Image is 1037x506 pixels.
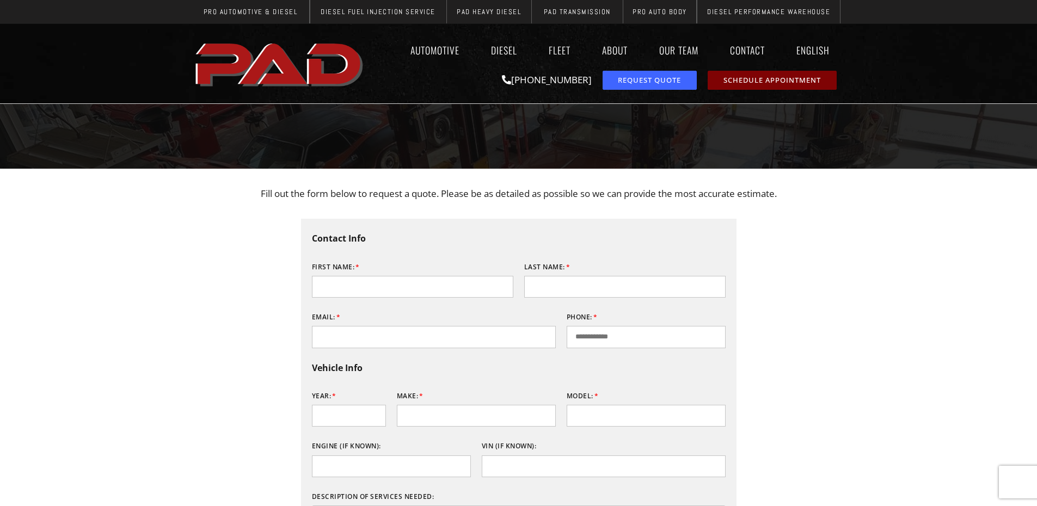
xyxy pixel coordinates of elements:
span: Request Quote [618,77,681,84]
a: Fleet [538,38,581,63]
a: schedule repair or service appointment [708,71,837,90]
label: VIN (if known): [482,437,537,455]
span: Pro Automotive & Diesel [204,8,298,15]
a: request a service or repair quote [603,71,697,90]
label: Year: [312,387,336,405]
a: English [786,38,845,63]
a: pro automotive and diesel home page [192,34,369,93]
span: Diesel Performance Warehouse [707,8,830,15]
a: Diesel [481,38,527,63]
span: Schedule Appointment [723,77,821,84]
img: The image shows the word "PAD" in bold, red, uppercase letters with a slight shadow effect. [192,34,369,93]
a: About [592,38,638,63]
label: Email: [312,308,341,326]
label: Description of services needed: [312,488,434,505]
b: Contact Info [312,232,366,244]
a: Our Team [649,38,709,63]
span: Pro Auto Body [633,8,687,15]
label: Last Name: [524,258,570,276]
span: PAD Transmission [544,8,611,15]
label: Engine (if known): [312,437,381,455]
a: [PHONE_NUMBER] [502,73,592,86]
nav: Menu [369,38,845,63]
span: Diesel Fuel Injection Service [321,8,435,15]
label: Model: [567,387,599,405]
label: First Name: [312,258,360,276]
p: Fill out the form below to request a quote. Please be as detailed as possible so we can provide t... [198,185,840,202]
a: Contact [720,38,775,63]
span: PAD Heavy Diesel [457,8,521,15]
a: Automotive [400,38,470,63]
label: Phone: [567,308,598,326]
label: Make: [397,387,424,405]
b: Vehicle Info [312,362,363,374]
